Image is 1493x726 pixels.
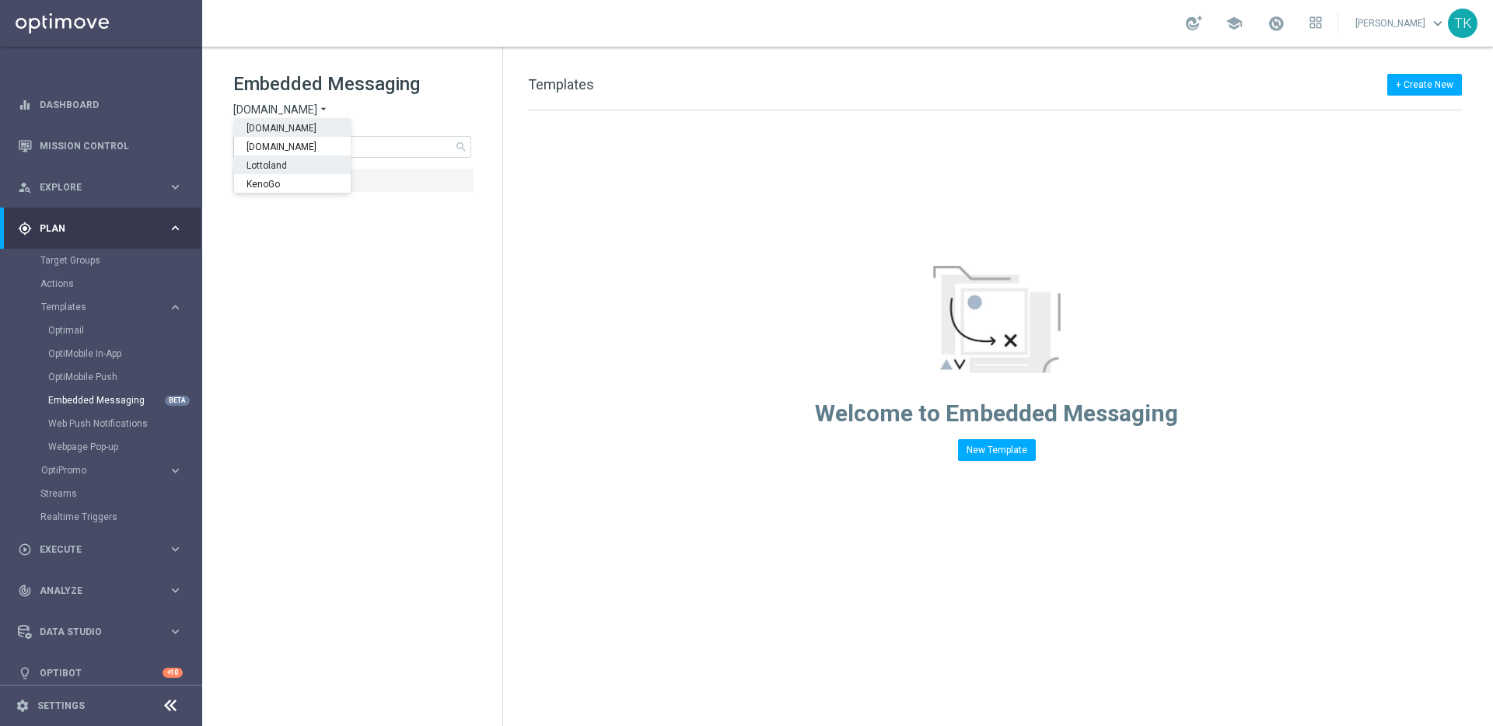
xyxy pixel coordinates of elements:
[1226,15,1243,32] span: school
[40,301,184,313] button: Templates keyboard_arrow_right
[40,545,168,554] span: Execute
[18,84,183,125] div: Dashboard
[528,76,594,92] span: Templates
[18,652,183,693] div: Optibot
[41,466,152,475] span: OptiPromo
[18,543,32,557] i: play_circle_outline
[18,180,32,194] i: person_search
[41,302,152,312] span: Templates
[18,584,168,598] div: Analyze
[40,183,168,192] span: Explore
[48,394,162,407] a: Embedded Messaging
[40,464,184,476] button: OptiPromo keyboard_arrow_right
[40,627,168,637] span: Data Studio
[40,224,168,233] span: Plan
[1429,15,1446,32] span: keyboard_arrow_down
[48,371,162,383] a: OptiMobile Push
[40,482,201,505] div: Streams
[40,511,162,523] a: Realtime Triggers
[16,699,30,713] i: settings
[18,666,32,680] i: lightbulb
[48,342,201,365] div: OptiMobile In-App
[40,272,201,295] div: Actions
[18,584,32,598] i: track_changes
[163,668,183,678] div: +10
[18,222,32,236] i: gps_fixed
[48,319,201,342] div: Optimail
[40,459,201,482] div: OptiPromo
[41,302,168,312] div: Templates
[455,141,467,153] span: search
[18,222,168,236] div: Plan
[168,624,183,639] i: keyboard_arrow_right
[234,118,351,193] ng-dropdown-panel: Options list
[168,221,183,236] i: keyboard_arrow_right
[48,324,162,337] a: Optimail
[48,347,162,360] a: OptiMobile In-App
[233,103,330,117] button: [DOMAIN_NAME] arrow_drop_down
[40,84,183,125] a: Dashboard
[18,125,183,166] div: Mission Control
[317,103,330,117] i: arrow_drop_down
[40,505,201,529] div: Realtime Triggers
[41,466,168,475] div: OptiPromo
[18,625,168,639] div: Data Studio
[17,140,184,152] button: Mission Control
[17,99,184,111] button: equalizer Dashboard
[40,254,162,267] a: Target Groups
[233,103,317,117] span: [DOMAIN_NAME]
[168,542,183,557] i: keyboard_arrow_right
[18,180,168,194] div: Explore
[48,389,201,412] div: Embedded Messaging
[48,365,201,389] div: OptiMobile Push
[233,72,471,96] h1: Embedded Messaging
[815,400,1178,427] span: Welcome to Embedded Messaging
[1354,12,1448,35] a: [PERSON_NAME]keyboard_arrow_down
[165,396,190,406] div: BETA
[40,586,168,595] span: Analyze
[168,463,183,478] i: keyboard_arrow_right
[40,487,162,500] a: Streams
[168,180,183,194] i: keyboard_arrow_right
[40,652,163,693] a: Optibot
[18,543,168,557] div: Execute
[48,412,201,435] div: Web Push Notifications
[1448,9,1477,38] div: TK
[17,585,184,597] button: track_changes Analyze keyboard_arrow_right
[933,266,1061,373] img: emptyStateManageTemplates.jpg
[168,583,183,598] i: keyboard_arrow_right
[40,249,201,272] div: Target Groups
[48,417,162,430] a: Web Push Notifications
[17,181,184,194] button: person_search Explore keyboard_arrow_right
[233,136,471,158] input: Search Template
[48,441,162,453] a: Webpage Pop-up
[17,667,184,679] button: lightbulb Optibot +10
[18,98,32,112] i: equalizer
[17,626,184,638] button: Data Studio keyboard_arrow_right
[17,222,184,235] button: gps_fixed Plan keyboard_arrow_right
[958,439,1036,461] button: New Template
[40,125,183,166] a: Mission Control
[1387,74,1462,96] button: + Create New
[168,300,183,315] i: keyboard_arrow_right
[37,701,85,710] a: Settings
[48,435,201,459] div: Webpage Pop-up
[40,295,201,459] div: Templates
[17,543,184,556] button: play_circle_outline Execute keyboard_arrow_right
[40,277,162,290] a: Actions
